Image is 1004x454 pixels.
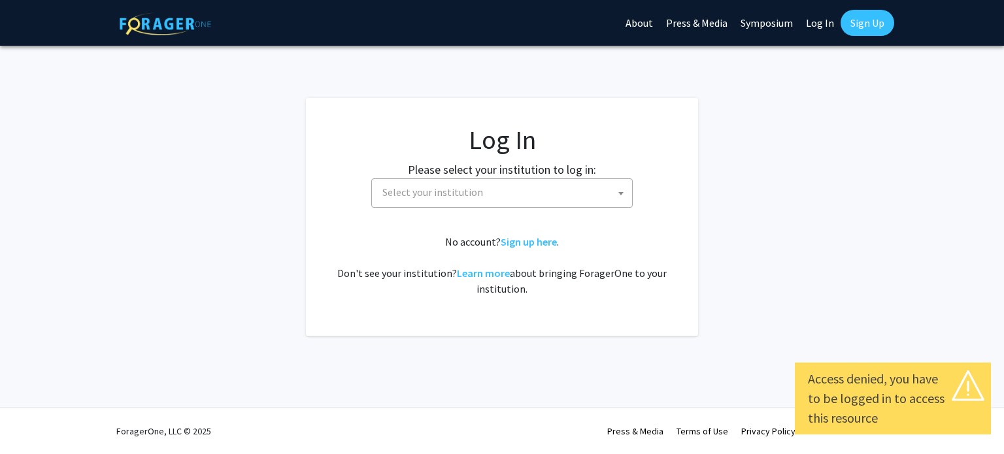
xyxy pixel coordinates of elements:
span: Select your institution [382,186,483,199]
a: Terms of Use [677,425,728,437]
div: ForagerOne, LLC © 2025 [116,408,211,454]
label: Please select your institution to log in: [408,161,596,178]
a: Press & Media [607,425,663,437]
a: Sign Up [841,10,894,36]
a: Privacy Policy [741,425,795,437]
span: Select your institution [377,179,632,206]
span: Select your institution [371,178,633,208]
h1: Log In [332,124,672,155]
div: Access denied, you have to be logged in to access this resource [808,369,978,428]
a: Learn more about bringing ForagerOne to your institution [457,267,510,280]
div: No account? . Don't see your institution? about bringing ForagerOne to your institution. [332,234,672,297]
img: ForagerOne Logo [120,12,211,35]
a: Sign up here [501,235,557,248]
